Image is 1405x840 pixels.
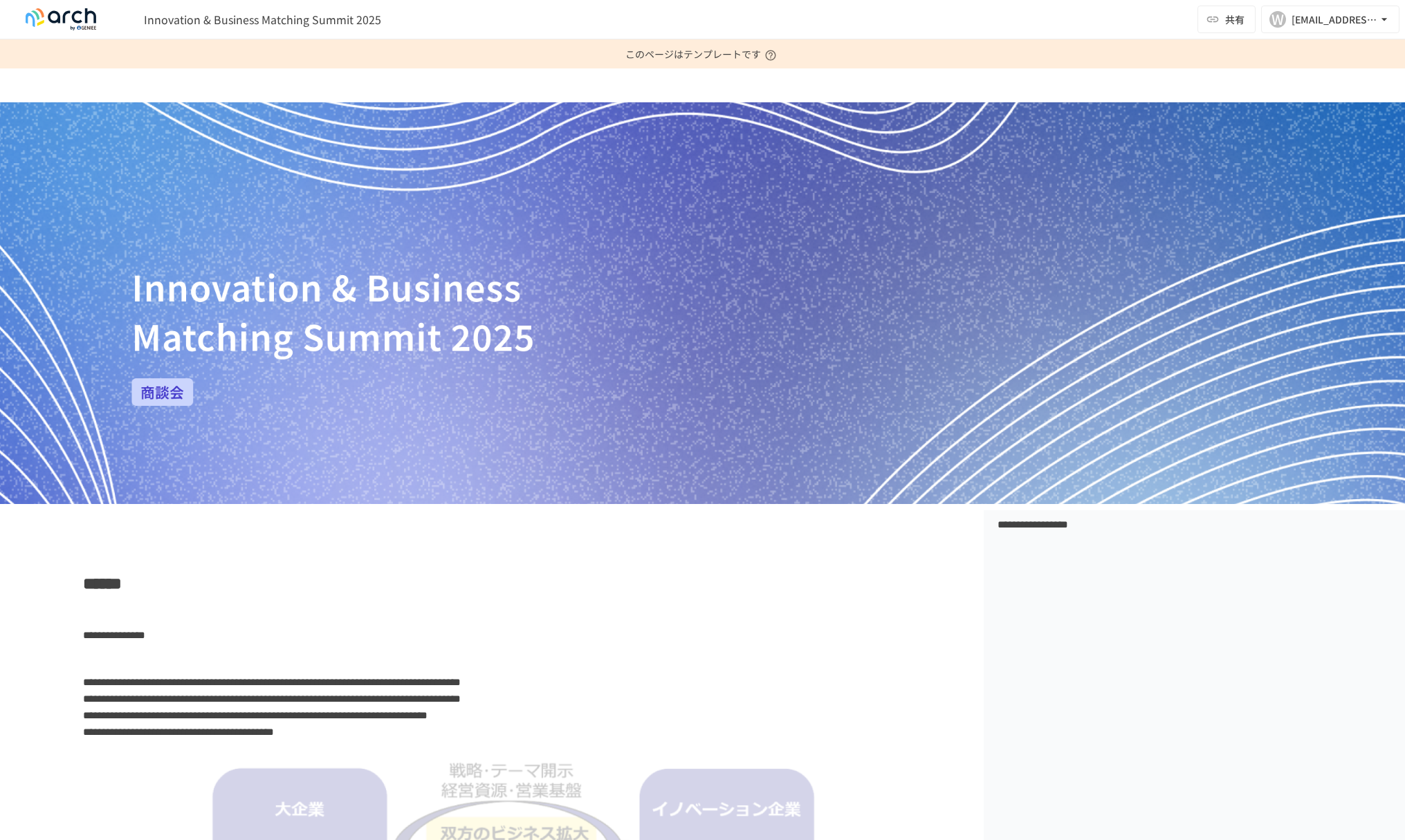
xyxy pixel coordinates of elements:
span: Innovation & Business Matching Summit 2025 [144,11,381,28]
div: [EMAIL_ADDRESS][DOMAIN_NAME] [1292,11,1377,28]
button: W[EMAIL_ADDRESS][DOMAIN_NAME] [1261,6,1399,33]
p: このページはテンプレートです [625,39,780,68]
img: logo-default@2x-9cf2c760.svg [17,8,105,30]
div: W [1269,11,1286,28]
span: 共有 [1225,12,1245,27]
button: 共有 [1197,6,1256,33]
